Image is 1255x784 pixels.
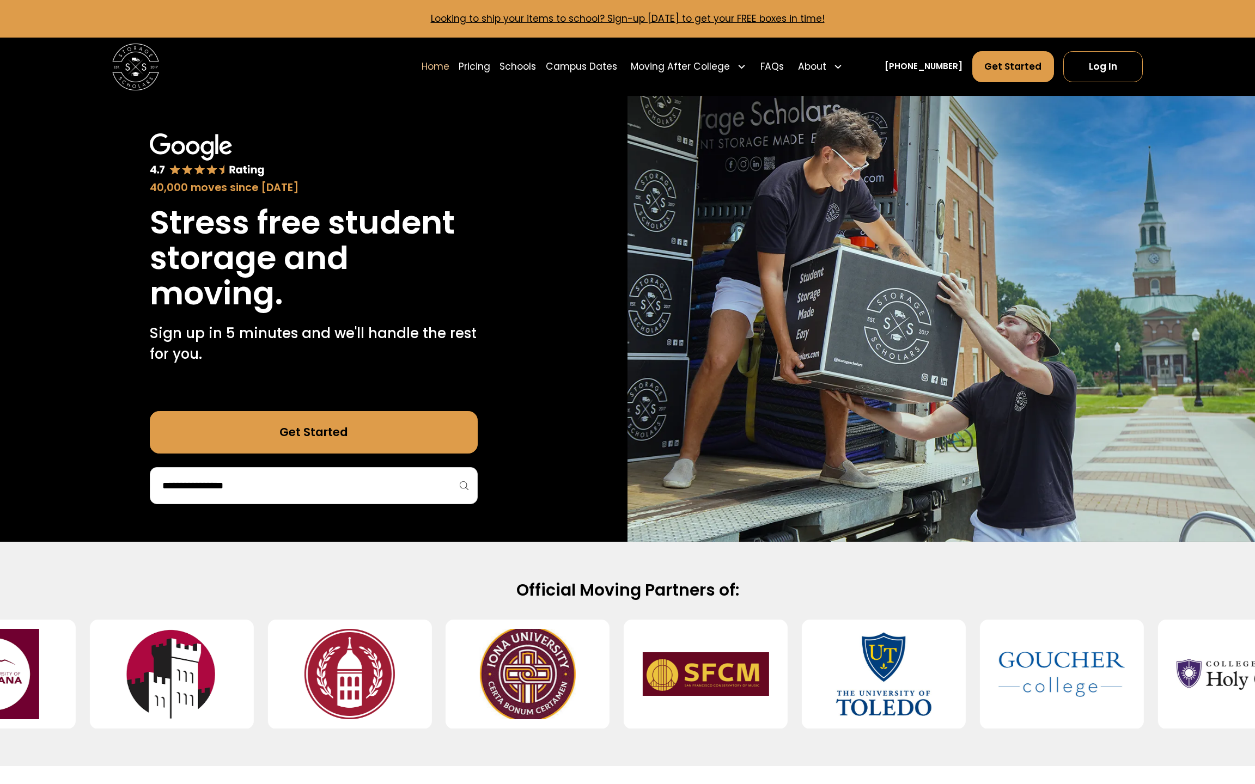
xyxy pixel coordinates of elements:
[499,50,536,83] a: Schools
[793,50,847,83] div: About
[885,60,962,73] a: [PHONE_NUMBER]
[112,44,159,90] a: home
[150,205,478,311] h1: Stress free student storage and moving.
[1063,51,1143,83] a: Log In
[820,629,947,719] img: University of Toledo
[546,50,617,83] a: Campus Dates
[253,579,1002,601] h2: Official Moving Partners of:
[112,44,159,90] img: Storage Scholars main logo
[287,629,413,719] img: Southern Virginia University
[642,629,769,719] img: San Francisco Conservatory of Music
[150,180,478,195] div: 40,000 moves since [DATE]
[422,50,449,83] a: Home
[459,50,490,83] a: Pricing
[627,96,1255,542] img: Storage Scholars makes moving and storage easy.
[150,411,478,453] a: Get Started
[150,323,478,365] p: Sign up in 5 minutes and we'll handle the rest for you.
[798,60,826,74] div: About
[465,629,591,719] img: Iona University
[626,50,751,83] div: Moving After College
[972,51,1054,83] a: Get Started
[760,50,784,83] a: FAQs
[998,629,1125,719] img: Goucher College
[150,133,265,177] img: Google 4.7 star rating
[631,60,730,74] div: Moving After College
[108,629,235,719] img: Manhattanville University
[431,12,825,25] a: Looking to ship your items to school? Sign-up [DATE] to get your FREE boxes in time!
